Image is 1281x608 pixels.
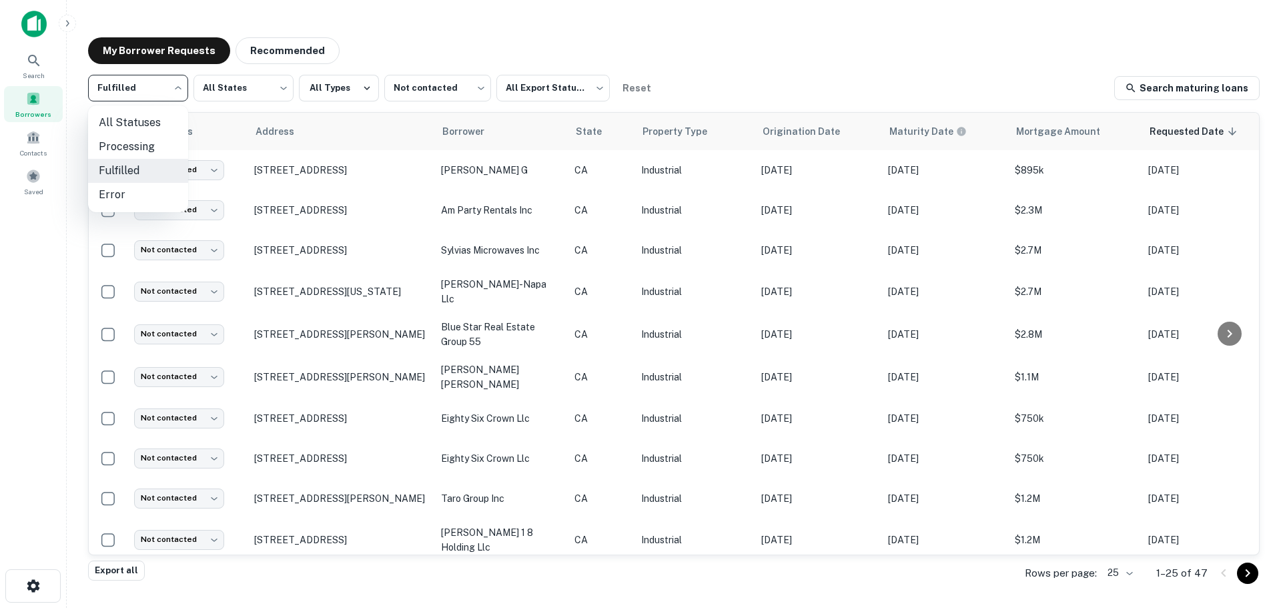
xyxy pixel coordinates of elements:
[1214,501,1281,565] iframe: Chat Widget
[88,111,188,135] li: All Statuses
[88,135,188,159] li: Processing
[88,159,188,183] li: Fulfilled
[88,183,188,207] li: Error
